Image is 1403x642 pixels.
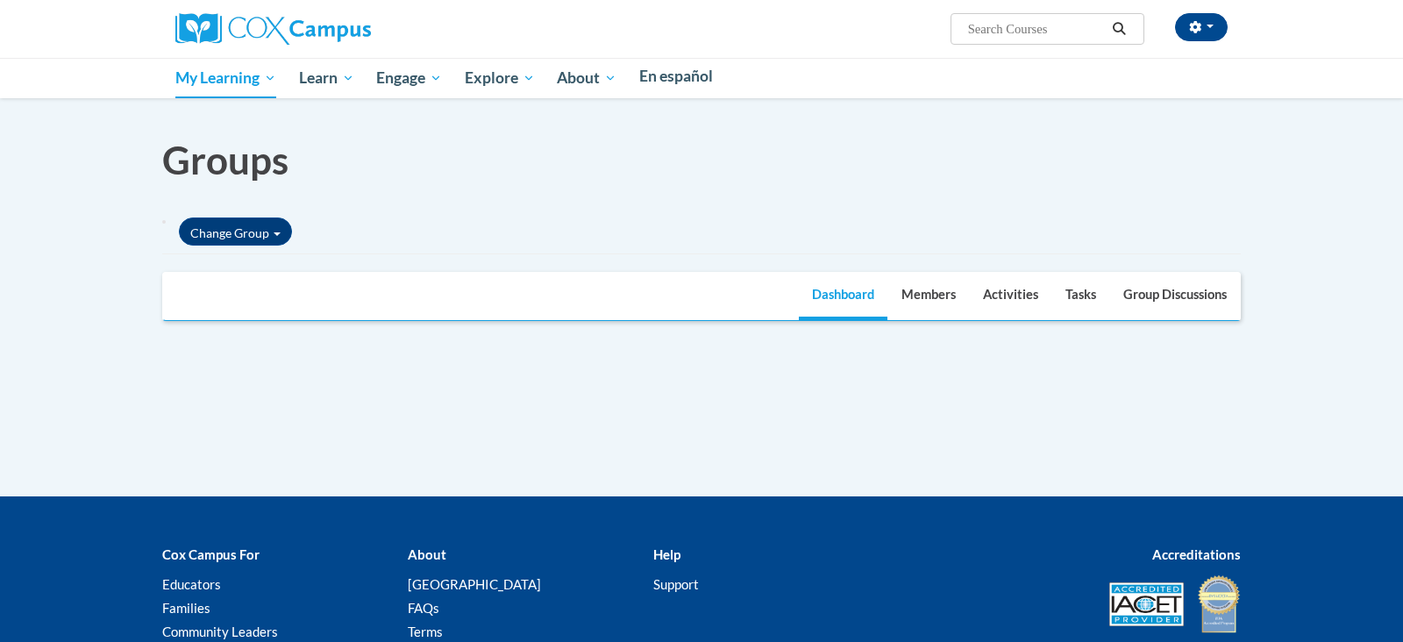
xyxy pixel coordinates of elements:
img: IDA® Accredited [1197,574,1241,635]
b: Help [653,546,680,562]
button: Account Settings [1175,13,1228,41]
span: Learn [299,68,354,89]
a: Terms [408,624,443,639]
a: Support [653,576,699,592]
a: Explore [453,58,546,98]
span: Engage [376,68,442,89]
span: Groups [162,137,288,182]
div: Main menu [149,58,1254,98]
a: FAQs [408,600,439,616]
a: En español [628,58,724,95]
a: Educators [162,576,221,592]
a: Engage [365,58,453,98]
input: Search Courses [966,18,1107,39]
a: Activities [970,273,1051,320]
a: Cox Campus [175,20,371,35]
span: About [557,68,616,89]
a: Families [162,600,210,616]
b: Accreditations [1152,546,1241,562]
button: Search [1107,18,1133,39]
a: About [546,58,629,98]
a: Group Discussions [1110,273,1240,320]
a: Dashboard [799,273,887,320]
a: Members [888,273,969,320]
a: My Learning [164,58,288,98]
b: Cox Campus For [162,546,260,562]
img: Accredited IACET® Provider [1109,582,1184,626]
i:  [1112,23,1128,36]
a: Community Leaders [162,624,278,639]
a: Tasks [1052,273,1109,320]
b: About [408,546,446,562]
a: [GEOGRAPHIC_DATA] [408,576,541,592]
a: Change Group [179,218,292,246]
span: En español [639,67,713,85]
img: Cox Campus [175,13,371,45]
span: Explore [465,68,535,89]
span: My Learning [175,68,276,89]
a: Learn [288,58,366,98]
